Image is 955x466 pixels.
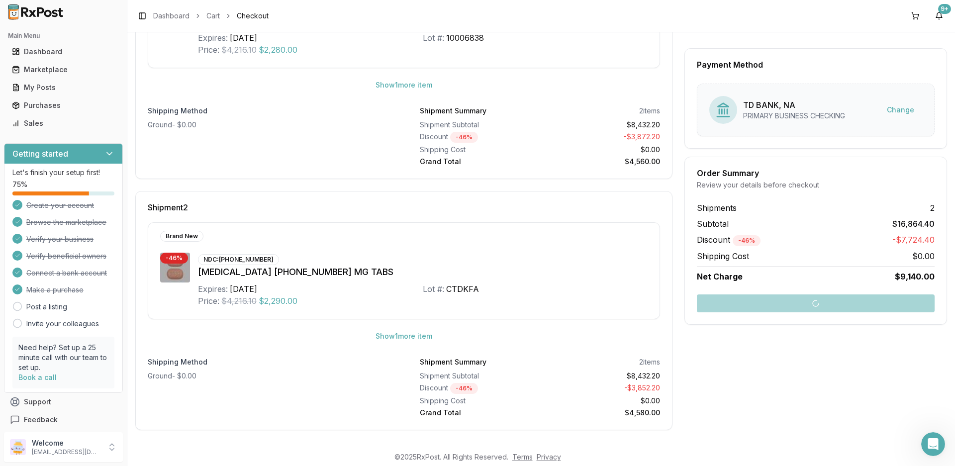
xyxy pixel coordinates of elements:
div: [MEDICAL_DATA] [PHONE_NUMBER] MG TABS [198,265,648,279]
button: Feedback [4,411,123,429]
button: Sales [4,115,123,131]
div: Shipment Summary [420,106,486,116]
a: Dashboard [153,11,190,21]
span: Verify your business [26,234,94,244]
p: Need help? Set up a 25 minute call with our team to set up. [18,343,108,373]
div: My Posts [12,83,115,93]
div: Order Summary [697,169,935,177]
div: Shipment Subtotal [420,371,536,381]
p: Welcome [32,438,101,448]
p: Let's finish your setup first! [12,168,114,178]
iframe: Intercom live chat [921,432,945,456]
span: Shipments [697,202,737,214]
span: Checkout [237,11,269,21]
span: Feedback [24,415,58,425]
span: Shipping Cost [697,250,749,262]
span: Net Charge [697,272,743,281]
a: Book a call [18,373,57,381]
a: Sales [8,114,119,132]
div: - $3,872.20 [544,132,661,143]
button: Purchases [4,97,123,113]
div: $0.00 [544,145,661,155]
div: $0.00 [544,396,661,406]
img: User avatar [10,439,26,455]
div: - 46 % [450,132,478,143]
button: Change [879,101,922,119]
button: Support [4,393,123,411]
div: Expires: [198,32,228,44]
span: 75 % [12,180,27,189]
div: - 46 % [450,383,478,394]
div: 2 items [639,106,660,116]
span: Shipment 2 [148,203,188,211]
button: Show1more item [368,76,440,94]
div: Shipping Cost [420,396,536,406]
div: [DATE] [230,32,257,44]
span: Browse the marketplace [26,217,106,227]
div: Expires: [198,283,228,295]
div: NDC: [PHONE_NUMBER] [198,254,279,265]
div: Sales [12,118,115,128]
button: My Posts [4,80,123,95]
div: Purchases [12,100,115,110]
a: Invite your colleagues [26,319,99,329]
a: Cart [206,11,220,21]
span: Subtotal [697,218,729,230]
div: [DATE] [230,283,257,295]
p: [EMAIL_ADDRESS][DOMAIN_NAME] [32,448,101,456]
a: My Posts [8,79,119,96]
div: Shipment Summary [420,357,486,367]
div: 2 items [639,357,660,367]
span: 2 [930,202,935,214]
div: 9+ [938,4,951,14]
img: Biktarvy 50-200-25 MG TABS [160,253,190,282]
div: Ground - $0.00 [148,371,388,381]
div: Review your details before checkout [697,180,935,190]
div: 10006838 [446,32,484,44]
a: Privacy [537,453,561,461]
div: $8,432.20 [544,371,661,381]
a: Marketplace [8,61,119,79]
img: RxPost Logo [4,4,68,20]
button: Marketplace [4,62,123,78]
h2: Main Menu [8,32,119,40]
div: Discount [420,132,536,143]
a: Dashboard [8,43,119,61]
div: Shipment Subtotal [420,120,536,130]
nav: breadcrumb [153,11,269,21]
div: Grand Total [420,157,536,167]
span: $9,140.00 [895,271,935,282]
span: Connect a bank account [26,268,107,278]
span: $2,290.00 [259,295,297,307]
div: - 46 % [733,235,761,246]
div: Dashboard [12,47,115,57]
span: -$7,724.40 [892,234,935,246]
div: Ground - $0.00 [148,120,388,130]
div: TD BANK, NA [743,99,845,111]
button: Show1more item [368,327,440,345]
div: Marketplace [12,65,115,75]
label: Shipping Method [148,106,388,116]
div: Grand Total [420,408,536,418]
span: $2,280.00 [259,44,297,56]
div: Price: [198,295,219,307]
span: $16,864.40 [892,218,935,230]
div: - $3,852.20 [544,383,661,394]
a: Purchases [8,96,119,114]
span: $4,216.10 [221,44,257,56]
span: $4,216.10 [221,295,257,307]
h3: Getting started [12,148,68,160]
div: - 46 % [160,253,188,264]
span: Verify beneficial owners [26,251,106,261]
span: Create your account [26,200,94,210]
label: Shipping Method [148,357,388,367]
div: Lot #: [423,32,444,44]
div: Brand New [160,231,203,242]
div: Price: [198,44,219,56]
div: $4,560.00 [544,157,661,167]
div: Shipping Cost [420,145,536,155]
div: PRIMARY BUSINESS CHECKING [743,111,845,121]
button: Dashboard [4,44,123,60]
div: $8,432.20 [544,120,661,130]
div: CTDKFA [446,283,479,295]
